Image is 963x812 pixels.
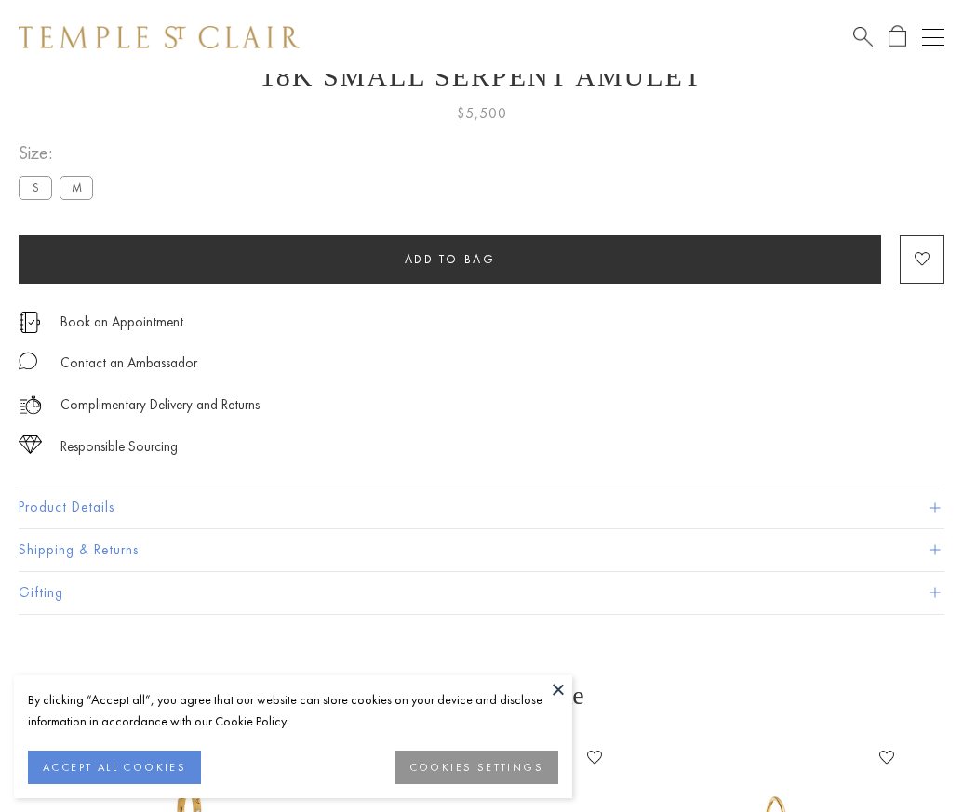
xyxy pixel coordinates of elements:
[19,312,41,333] img: icon_appointment.svg
[922,26,944,48] button: Open navigation
[457,101,507,126] span: $5,500
[19,435,42,454] img: icon_sourcing.svg
[19,26,300,48] img: Temple St. Clair
[19,235,881,284] button: Add to bag
[19,486,944,528] button: Product Details
[60,176,93,199] label: M
[60,352,197,375] div: Contact an Ambassador
[28,751,201,784] button: ACCEPT ALL COOKIES
[405,251,496,267] span: Add to bag
[19,572,944,614] button: Gifting
[19,60,944,92] h1: 18K Small Serpent Amulet
[889,25,906,48] a: Open Shopping Bag
[28,689,558,732] div: By clicking “Accept all”, you agree that our website can store cookies on your device and disclos...
[60,435,178,459] div: Responsible Sourcing
[395,751,558,784] button: COOKIES SETTINGS
[853,25,873,48] a: Search
[60,312,183,332] a: Book an Appointment
[19,529,944,571] button: Shipping & Returns
[19,176,52,199] label: S
[60,393,260,417] p: Complimentary Delivery and Returns
[19,393,42,417] img: icon_delivery.svg
[19,138,100,168] span: Size:
[19,352,37,370] img: MessageIcon-01_2.svg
